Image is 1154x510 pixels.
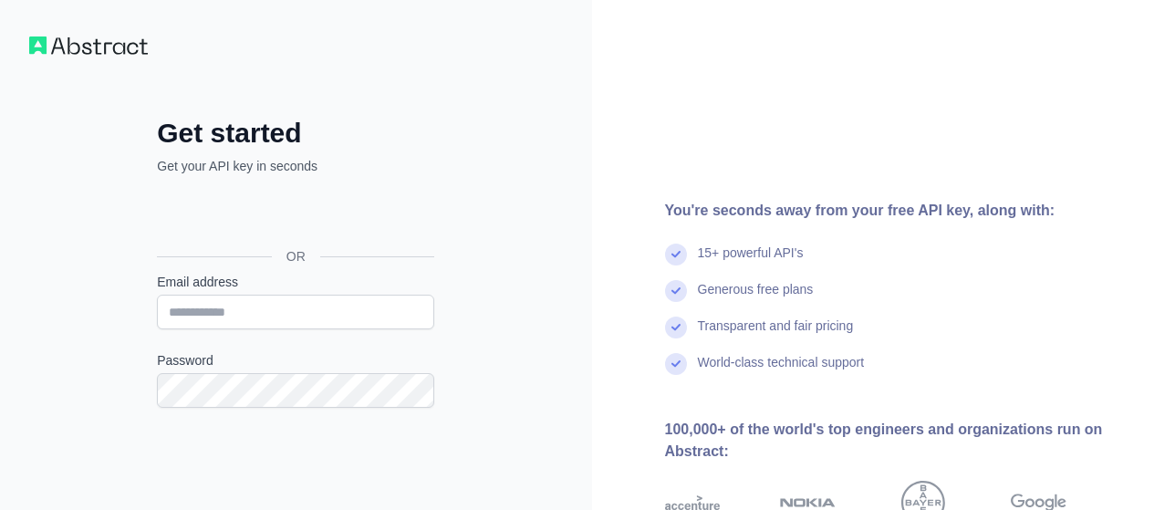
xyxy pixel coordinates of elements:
[157,351,434,369] label: Password
[698,244,804,280] div: 15+ powerful API's
[272,247,320,265] span: OR
[665,280,687,302] img: check mark
[698,353,865,390] div: World-class technical support
[665,419,1126,463] div: 100,000+ of the world's top engineers and organizations run on Abstract:
[665,200,1126,222] div: You're seconds away from your free API key, along with:
[148,195,440,235] iframe: Nút Đăng nhập bằng Google
[157,273,434,291] label: Email address
[29,36,148,55] img: Workflow
[157,117,434,150] h2: Get started
[665,317,687,338] img: check mark
[698,317,854,353] div: Transparent and fair pricing
[157,157,434,175] p: Get your API key in seconds
[698,280,814,317] div: Generous free plans
[665,244,687,265] img: check mark
[157,430,434,501] iframe: reCAPTCHA
[665,353,687,375] img: check mark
